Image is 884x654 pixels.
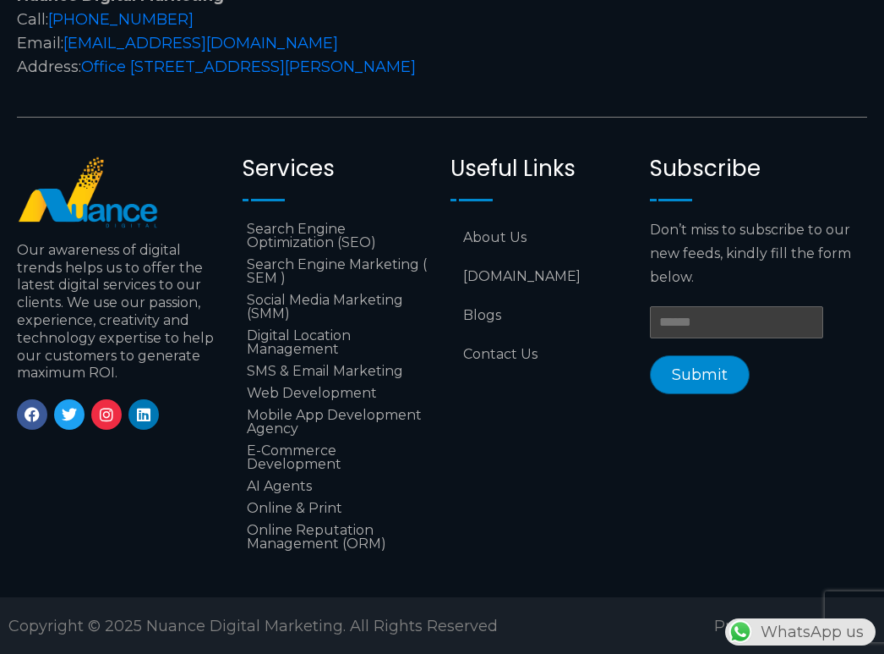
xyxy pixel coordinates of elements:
h2: Subscribe [650,156,867,182]
a: SMS & Email Marketing [243,360,434,382]
a: Mobile App Development Agency [243,404,434,440]
button: Submit [650,355,750,394]
h2: Services [243,156,434,182]
a: AI Agents [243,475,434,497]
p: Our awareness of digital trends helps us to offer the latest digital services to our clients. We ... [17,242,226,382]
a: Web Development [243,382,434,404]
a: Online & Print [243,497,434,519]
a: Search Engine Optimization (SEO) [243,218,434,254]
a: Blogs [450,296,633,335]
a: [DOMAIN_NAME] [450,257,633,296]
img: WhatsApp [727,618,754,646]
a: Online Reputation Management (ORM) [243,519,434,555]
a: Privacy Policy [714,617,820,635]
a: [PHONE_NUMBER] [48,10,194,29]
a: [EMAIL_ADDRESS][DOMAIN_NAME] [63,34,338,52]
a: About Us [450,218,633,257]
a: Social Media Marketing (SMM) [243,289,434,325]
a: Office [STREET_ADDRESS][PERSON_NAME] [81,58,416,76]
h2: Useful Links [450,156,633,182]
a: WhatsAppWhatsApp us [725,623,876,641]
div: WhatsApp us [725,618,876,646]
span: Copyright © 2025 Nuance Digital Marketing. All Rights Reserved [8,617,498,635]
a: Search Engine Marketing ( SEM ) [243,254,434,289]
a: Digital Location Management [243,325,434,360]
a: Contact Us [450,335,633,374]
p: Don’t miss to subscribe to our new feeds, kindly fill the form below. [650,218,867,289]
a: E-Commerce Development [243,440,434,475]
